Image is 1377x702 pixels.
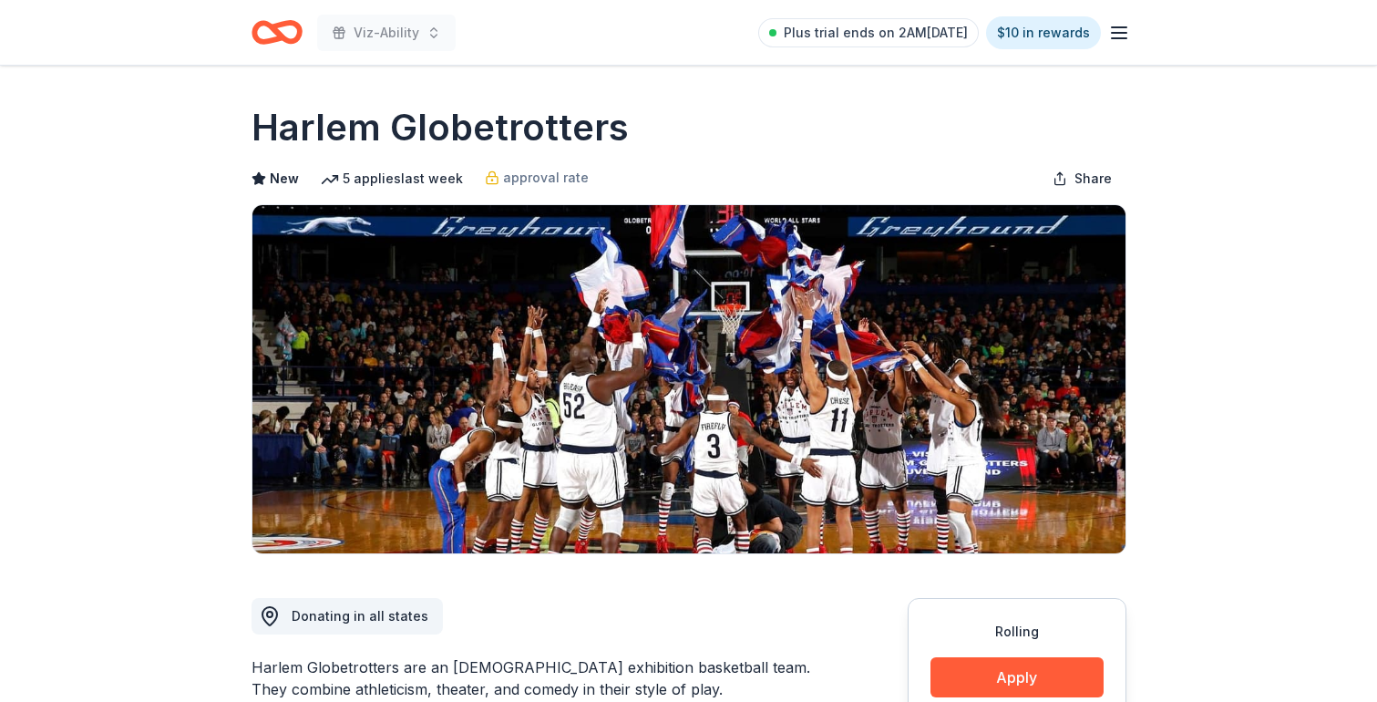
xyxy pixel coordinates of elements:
[784,22,968,44] span: Plus trial ends on 2AM[DATE]
[485,167,589,189] a: approval rate
[292,608,428,624] span: Donating in all states
[930,657,1104,697] button: Apply
[252,656,820,700] div: Harlem Globetrotters are an [DEMOGRAPHIC_DATA] exhibition basketball team. They combine athletici...
[321,168,463,190] div: 5 applies last week
[252,102,629,153] h1: Harlem Globetrotters
[270,168,299,190] span: New
[252,205,1125,553] img: Image for Harlem Globetrotters
[930,621,1104,643] div: Rolling
[1074,168,1112,190] span: Share
[317,15,456,51] button: Viz-Ability
[986,16,1101,49] a: $10 in rewards
[503,167,589,189] span: approval rate
[1038,160,1126,197] button: Share
[758,18,979,47] a: Plus trial ends on 2AM[DATE]
[354,22,419,44] span: Viz-Ability
[252,11,303,54] a: Home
